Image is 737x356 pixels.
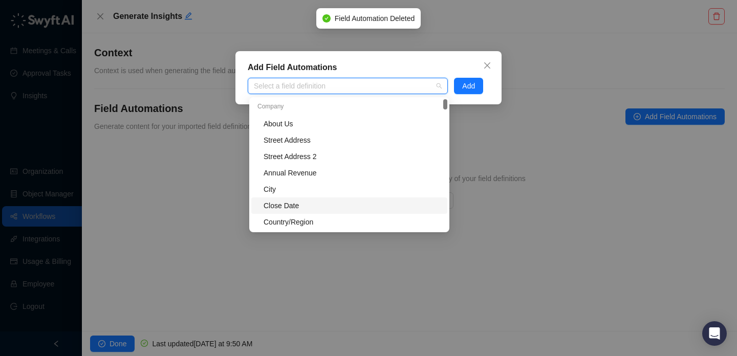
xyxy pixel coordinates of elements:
[264,135,441,146] div: Street Address
[322,14,331,23] span: check-circle
[264,200,441,211] div: Close Date
[264,167,441,179] div: Annual Revenue
[251,181,447,197] div: City
[483,61,491,70] span: close
[251,116,447,132] div: About Us
[335,13,415,24] span: Field Automation Deleted
[264,216,441,228] div: Country/Region
[251,99,447,116] div: Company
[479,57,495,74] button: Close
[251,197,447,214] div: Close Date
[251,148,447,165] div: Street Address 2
[462,80,475,92] span: Add
[702,321,727,346] div: Open Intercom Messenger
[264,151,441,162] div: Street Address 2
[251,165,447,181] div: Annual Revenue
[264,118,441,129] div: About Us
[264,184,441,195] div: City
[251,132,447,148] div: Street Address
[251,214,447,230] div: Country/Region
[454,78,483,94] button: Add
[248,61,489,74] div: Add Field Automations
